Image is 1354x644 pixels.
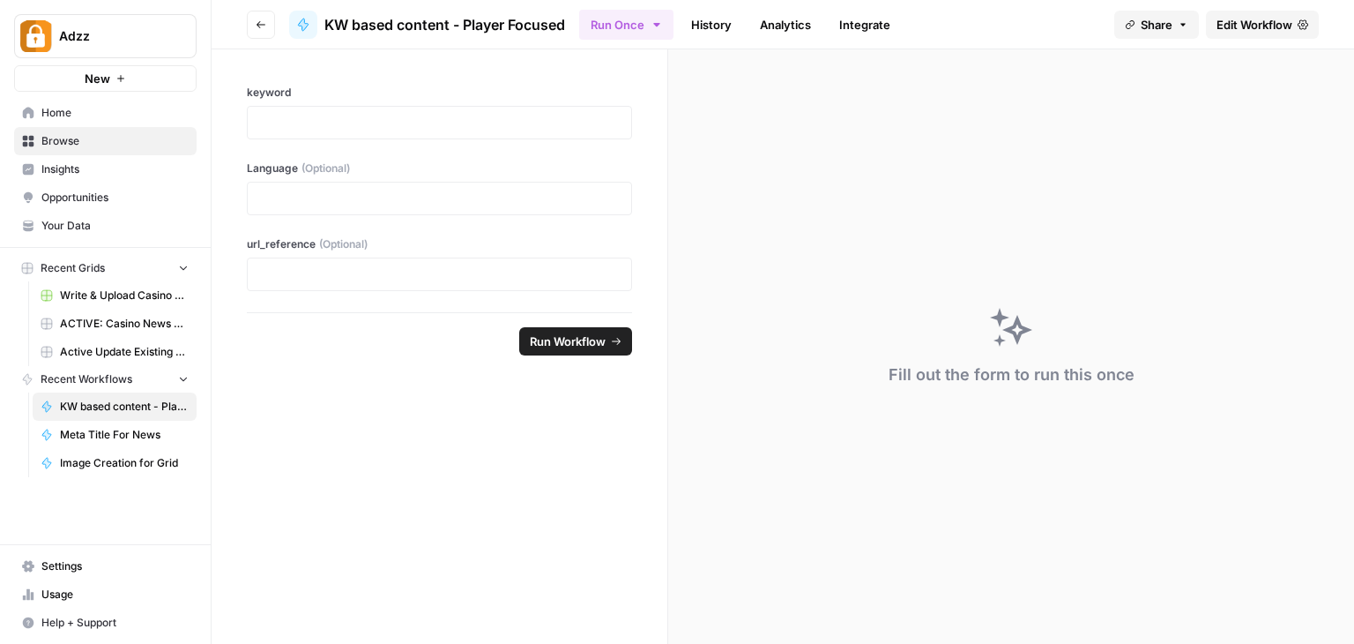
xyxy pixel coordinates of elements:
[889,363,1135,387] div: Fill out the form to run this once
[319,236,368,252] span: (Optional)
[41,161,189,177] span: Insights
[60,427,189,443] span: Meta Title For News
[60,455,189,471] span: Image Creation for Grid
[60,344,189,360] span: Active Update Existing Post
[41,260,105,276] span: Recent Grids
[33,281,197,310] a: Write & Upload Casino News (scrape) Grid
[60,316,189,332] span: ACTIVE: Casino News Grid
[41,615,189,631] span: Help + Support
[289,11,565,39] a: KW based content - Player Focused
[14,155,197,183] a: Insights
[14,99,197,127] a: Home
[14,552,197,580] a: Settings
[33,310,197,338] a: ACTIVE: Casino News Grid
[60,399,189,415] span: KW based content - Player Focused
[33,421,197,449] a: Meta Title For News
[247,161,632,176] label: Language
[14,65,197,92] button: New
[14,14,197,58] button: Workspace: Adzz
[41,587,189,603] span: Usage
[41,133,189,149] span: Browse
[14,183,197,212] a: Opportunities
[247,85,632,101] label: keyword
[33,449,197,477] a: Image Creation for Grid
[14,580,197,609] a: Usage
[1141,16,1172,34] span: Share
[33,338,197,366] a: Active Update Existing Post
[301,161,350,176] span: (Optional)
[579,10,673,40] button: Run Once
[681,11,742,39] a: History
[530,333,606,350] span: Run Workflow
[1206,11,1319,39] a: Edit Workflow
[324,14,565,35] span: KW based content - Player Focused
[41,371,132,387] span: Recent Workflows
[33,393,197,421] a: KW based content - Player Focused
[14,255,197,281] button: Recent Grids
[20,20,52,52] img: Adzz Logo
[749,11,822,39] a: Analytics
[829,11,901,39] a: Integrate
[41,105,189,121] span: Home
[59,27,166,45] span: Adzz
[41,558,189,574] span: Settings
[1114,11,1199,39] button: Share
[14,127,197,155] a: Browse
[41,218,189,234] span: Your Data
[60,288,189,303] span: Write & Upload Casino News (scrape) Grid
[41,190,189,206] span: Opportunities
[85,70,110,87] span: New
[519,327,632,356] button: Run Workflow
[247,236,632,252] label: url_reference
[14,366,197,393] button: Recent Workflows
[1216,16,1292,34] span: Edit Workflow
[14,212,197,240] a: Your Data
[14,609,197,637] button: Help + Support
